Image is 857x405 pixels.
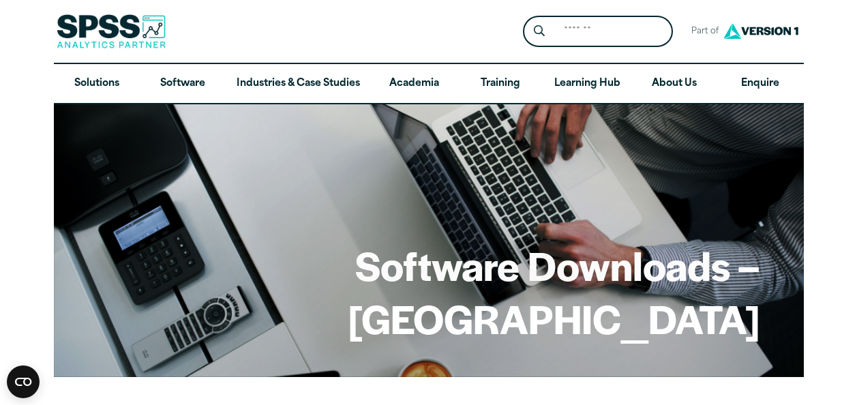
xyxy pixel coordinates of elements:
svg: Search magnifying glass icon [534,25,545,37]
a: Academia [371,64,457,104]
a: Training [457,64,543,104]
a: Software [140,64,226,104]
button: Search magnifying glass icon [526,19,552,44]
a: Solutions [54,64,140,104]
span: Part of [684,22,720,42]
h1: Software Downloads – [GEOGRAPHIC_DATA] [97,239,760,344]
img: Version1 Logo [720,18,802,44]
form: Site Header Search Form [523,16,673,48]
nav: Desktop version of site main menu [54,64,804,104]
a: Enquire [717,64,803,104]
a: Learning Hub [543,64,631,104]
img: SPSS Analytics Partner [57,14,166,48]
button: Open CMP widget [7,365,40,398]
a: Industries & Case Studies [226,64,371,104]
a: About Us [631,64,717,104]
